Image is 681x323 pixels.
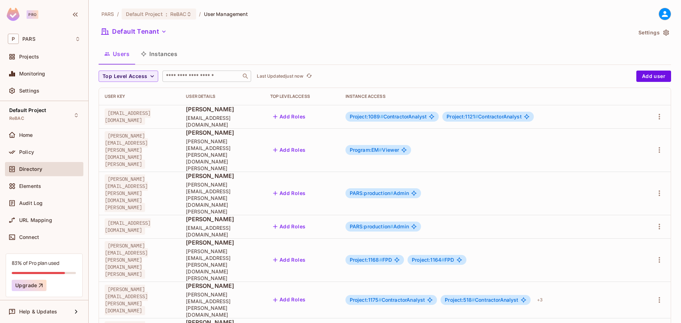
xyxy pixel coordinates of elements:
[270,144,309,156] button: Add Roles
[447,114,522,119] span: ContractorAnalyst
[19,217,52,223] span: URL Mapping
[27,10,38,19] div: Pro
[350,257,392,263] span: FPD
[186,94,259,99] div: User Details
[447,113,478,119] span: Project:1121
[19,88,39,94] span: Settings
[306,73,312,80] span: refresh
[117,11,119,17] li: /
[19,309,57,314] span: Help & Updates
[350,147,382,153] span: Program:EM
[186,215,259,223] span: [PERSON_NAME]
[379,257,382,263] span: #
[186,129,259,137] span: [PERSON_NAME]
[199,11,201,17] li: /
[270,188,309,199] button: Add Roles
[19,149,34,155] span: Policy
[350,113,383,119] span: Project:1089
[445,297,475,303] span: Project:518
[186,181,259,215] span: [PERSON_NAME][EMAIL_ADDRESS][PERSON_NAME][DOMAIN_NAME][PERSON_NAME]
[170,11,187,17] span: ReBAC
[105,218,151,235] span: [EMAIL_ADDRESS][DOMAIN_NAME]
[378,297,382,303] span: #
[186,282,259,290] span: [PERSON_NAME]
[8,34,19,44] span: P
[350,223,393,229] span: PARS:production
[12,260,59,266] div: 83% of Pro plan used
[19,71,45,77] span: Monitoring
[380,113,383,119] span: #
[390,190,393,196] span: #
[9,107,46,113] span: Default Project
[412,257,454,263] span: FPD
[350,190,409,196] span: Admin
[186,224,259,238] span: [EMAIL_ADDRESS][DOMAIN_NAME]
[303,72,313,80] span: Click to refresh data
[305,72,313,80] button: refresh
[19,183,41,189] span: Elements
[186,138,259,172] span: [PERSON_NAME][EMAIL_ADDRESS][PERSON_NAME][DOMAIN_NAME][PERSON_NAME]
[270,111,309,122] button: Add Roles
[101,11,114,17] span: the active workspace
[165,11,168,17] span: :
[105,131,148,169] span: [PERSON_NAME][EMAIL_ADDRESS][PERSON_NAME][DOMAIN_NAME][PERSON_NAME]
[350,297,382,303] span: Project:1175
[350,147,399,153] span: Viewer
[19,234,39,240] span: Connect
[350,224,409,229] span: Admin
[186,172,259,180] span: [PERSON_NAME]
[257,73,303,79] p: Last Updated just now
[186,105,259,113] span: [PERSON_NAME]
[103,72,147,81] span: Top Level Access
[186,248,259,282] span: [PERSON_NAME][EMAIL_ADDRESS][PERSON_NAME][DOMAIN_NAME][PERSON_NAME]
[99,45,135,63] button: Users
[19,132,33,138] span: Home
[636,27,671,38] button: Settings
[204,11,248,17] span: User Management
[350,257,382,263] span: Project:1168
[186,291,259,318] span: [PERSON_NAME][EMAIL_ADDRESS][PERSON_NAME][DOMAIN_NAME]
[441,257,444,263] span: #
[19,200,43,206] span: Audit Log
[135,45,183,63] button: Instances
[412,257,444,263] span: Project:1164
[636,71,671,82] button: Add user
[9,116,24,121] span: ReBAC
[105,108,151,125] span: [EMAIL_ADDRESS][DOMAIN_NAME]
[105,285,148,315] span: [PERSON_NAME][EMAIL_ADDRESS][PERSON_NAME][DOMAIN_NAME]
[99,26,170,37] button: Default Tenant
[350,190,393,196] span: PARS:production
[534,294,546,306] div: + 3
[270,94,334,99] div: Top Level Access
[186,239,259,246] span: [PERSON_NAME]
[126,11,163,17] span: Default Project
[105,174,148,212] span: [PERSON_NAME][EMAIL_ADDRESS][PERSON_NAME][DOMAIN_NAME][PERSON_NAME]
[350,114,427,119] span: ContractorAnalyst
[186,115,259,128] span: [EMAIL_ADDRESS][DOMAIN_NAME]
[350,297,425,303] span: ContractorAnalyst
[7,8,20,21] img: SReyMgAAAABJRU5ErkJggg==
[475,113,478,119] span: #
[390,223,393,229] span: #
[12,280,46,291] button: Upgrade
[445,297,518,303] span: ContractorAnalyst
[105,241,148,279] span: [PERSON_NAME][EMAIL_ADDRESS][PERSON_NAME][DOMAIN_NAME][PERSON_NAME]
[99,71,158,82] button: Top Level Access
[22,36,35,42] span: Workspace: PARS
[379,147,382,153] span: #
[105,94,175,99] div: User Key
[19,54,39,60] span: Projects
[19,166,42,172] span: Directory
[270,221,309,232] button: Add Roles
[472,297,475,303] span: #
[345,94,633,99] div: Instance Access
[270,294,309,306] button: Add Roles
[270,254,309,266] button: Add Roles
